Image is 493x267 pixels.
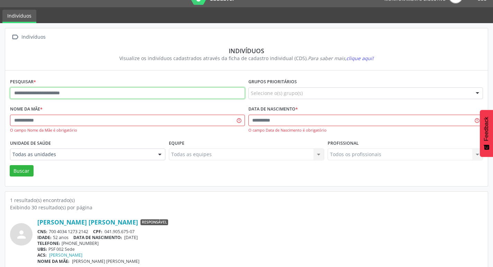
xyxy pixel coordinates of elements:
span: [DATE] [124,235,138,240]
label: Unidade de saúde [10,138,51,149]
a: [PERSON_NAME] [PERSON_NAME] [37,218,138,226]
label: Equipe [169,138,184,149]
div: Exibindo 30 resultado(s) por página [10,204,483,211]
span: DATA DE NASCIMENTO: [73,235,122,240]
label: Pesquisar [10,77,36,87]
span: clique aqui! [346,55,374,61]
div: 1 resultado(s) encontrado(s) [10,197,483,204]
label: Nome da mãe [10,104,43,115]
i: Para saber mais, [308,55,374,61]
label: Grupos prioritários [248,77,297,87]
span: Todas as unidades [12,151,151,158]
span: CNS: [37,229,47,235]
span: UBS: [37,246,47,252]
div: O campo Nome da Mãe é obrigatório [10,127,245,133]
span: [PERSON_NAME] [PERSON_NAME] [72,258,139,264]
a: [PERSON_NAME] [49,252,82,258]
div: PSF 002 Sede [37,246,483,252]
span: 041.905.675-07 [104,229,135,235]
div: 700 4034 1273 2142 [37,229,483,235]
label: Profissional [328,138,359,149]
div: [PHONE_NUMBER] [37,240,483,246]
span: NOME DA MÃE: [37,258,70,264]
i:  [10,32,20,42]
span: Responsável [140,219,168,226]
div: Indivíduos [20,32,47,42]
div: O campo Data de Nascimento é obrigatório [248,127,483,133]
label: Data de nascimento [248,104,298,115]
a: Indivíduos [2,10,36,23]
div: Indivíduos [15,47,478,55]
span: Selecione o(s) grupo(s) [251,89,303,97]
button: Buscar [10,165,34,177]
button: Feedback - Mostrar pesquisa [480,110,493,157]
div: Visualize os indivíduos cadastrados através da ficha de cadastro individual (CDS). [15,55,478,62]
span: IDADE: [37,235,52,240]
span: TELEFONE: [37,240,60,246]
span: ACS: [37,252,47,258]
span: Feedback [483,117,490,141]
div: 52 anos [37,235,483,240]
i: person [15,228,28,241]
a:  Indivíduos [10,32,47,42]
span: CPF: [93,229,102,235]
